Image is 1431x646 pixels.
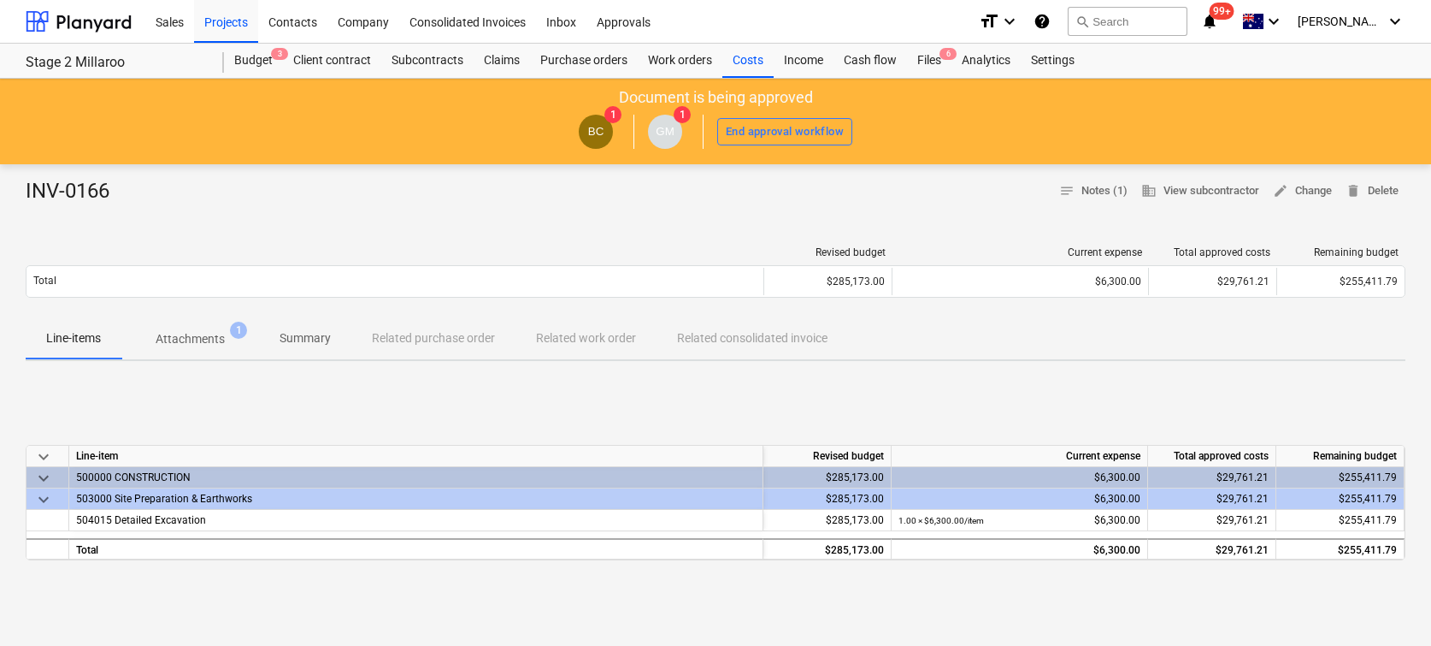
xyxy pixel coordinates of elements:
i: keyboard_arrow_down [1385,11,1405,32]
div: Geoff Morley [648,115,682,149]
button: Search [1068,7,1187,36]
small: 1.00 × $6,300.00 / item [898,516,984,525]
span: edit [1273,183,1288,199]
span: 6 [939,48,957,60]
div: $255,411.79 [1276,489,1404,510]
div: Total approved costs [1148,446,1276,467]
span: Delete [1346,181,1399,201]
button: Delete [1339,178,1405,204]
span: search [1075,15,1089,28]
span: View subcontractor [1141,181,1259,201]
p: Attachments [156,330,225,348]
button: End approval workflow [717,118,852,145]
p: Total [33,274,56,288]
iframe: Chat Widget [1346,564,1431,646]
span: business [1141,183,1157,199]
a: Subcontracts [381,44,474,78]
div: $6,300.00 [898,510,1140,531]
span: Change [1273,181,1332,201]
button: Change [1266,178,1339,204]
button: Notes (1) [1052,178,1134,204]
a: Files6 [907,44,951,78]
div: $285,173.00 [763,268,892,295]
a: Cash flow [833,44,907,78]
div: $29,761.21 [1148,467,1276,489]
div: $6,300.00 [898,489,1140,510]
div: $29,761.21 [1148,489,1276,510]
span: $29,761.21 [1216,514,1269,526]
span: keyboard_arrow_down [33,489,54,510]
span: notes [1059,183,1075,199]
div: $6,300.00 [898,467,1140,489]
i: format_size [979,11,999,32]
div: 503000 Site Preparation & Earthworks [76,489,756,509]
span: keyboard_arrow_down [33,468,54,489]
div: $285,173.00 [763,489,892,510]
i: Knowledge base [1033,11,1051,32]
span: 1 [230,322,247,339]
span: Notes (1) [1059,181,1128,201]
div: Total approved costs [1156,246,1270,258]
div: Revised budget [771,246,886,258]
button: View subcontractor [1134,178,1266,204]
span: $255,411.79 [1340,276,1398,287]
div: Files [907,44,951,78]
span: delete [1346,183,1361,199]
a: Costs [722,44,774,78]
div: Budget [224,44,283,78]
div: $255,411.79 [1276,538,1404,560]
div: INV-0166 [26,178,123,205]
div: End approval workflow [726,122,844,142]
div: Current expense [899,246,1142,258]
div: Total [69,538,763,560]
span: 1 [674,106,691,123]
span: keyboard_arrow_down [33,447,54,467]
div: $29,761.21 [1148,538,1276,560]
a: Purchase orders [530,44,638,78]
div: $6,300.00 [899,276,1141,287]
p: Line-items [46,329,101,347]
span: BC [588,125,604,138]
i: keyboard_arrow_down [1263,11,1284,32]
a: Budget3 [224,44,283,78]
span: 99+ [1210,3,1234,20]
i: keyboard_arrow_down [999,11,1020,32]
div: Billy Campbell [579,115,613,149]
i: notifications [1201,11,1218,32]
a: Analytics [951,44,1021,78]
span: $255,411.79 [1339,514,1397,526]
span: 1 [604,106,621,123]
a: Income [774,44,833,78]
div: 500000 CONSTRUCTION [76,467,756,488]
span: 504015 Detailed Excavation [76,514,206,526]
div: Current expense [892,446,1148,467]
p: Summary [280,329,331,347]
span: GM [656,125,674,138]
div: $285,173.00 [763,510,892,531]
div: Remaining budget [1284,246,1399,258]
div: $285,173.00 [763,538,892,560]
div: $255,411.79 [1276,467,1404,489]
p: Document is being approved [619,87,813,108]
div: $29,761.21 [1148,268,1276,295]
span: 3 [271,48,288,60]
a: Settings [1021,44,1085,78]
a: Claims [474,44,530,78]
div: Remaining budget [1276,446,1404,467]
a: Work orders [638,44,722,78]
a: Client contract [283,44,381,78]
div: $285,173.00 [763,467,892,489]
div: Line-item [69,446,763,467]
div: $6,300.00 [898,540,1140,561]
